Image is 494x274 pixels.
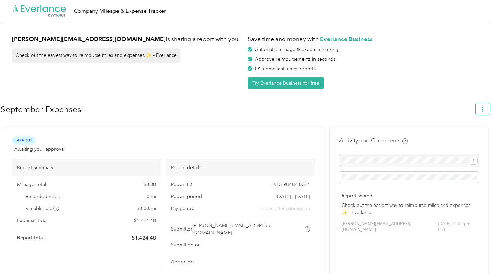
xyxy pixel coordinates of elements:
[171,193,202,200] span: Report period
[271,181,310,188] span: 15DE9B4B4-0024
[342,221,438,233] span: [PERSON_NAME][EMAIL_ADDRESS][DOMAIN_NAME]
[255,66,316,72] span: IRS compliant, excel reports
[12,136,36,144] span: Shared
[147,193,156,200] span: 0 mi
[171,181,192,188] span: Report ID
[26,193,60,200] span: Recorded miles
[12,35,166,42] strong: [PERSON_NAME][EMAIL_ADDRESS][DOMAIN_NAME]
[14,146,65,153] span: Awaiting your approval
[255,47,338,52] span: Automatic mileage & expense tracking
[260,205,310,212] span: shown after submission
[342,192,476,199] p: Report shared
[192,222,303,236] span: [PERSON_NAME][EMAIL_ADDRESS][DOMAIN_NAME]
[320,35,373,42] strong: Everlance Business
[137,205,156,212] span: $ 0.00 / mi
[17,234,45,241] span: Report total
[171,205,195,212] span: Pay period
[171,241,201,248] span: Submitted on
[12,35,243,43] h1: is sharing a report with you.
[1,101,471,117] h1: September Expenses
[12,159,161,176] div: Report Summary
[17,217,47,224] span: Expense Total
[132,234,156,242] span: $ 1,424.48
[171,225,192,233] span: Submitter
[255,56,335,62] span: Approve reimbursements in seconds
[166,159,314,176] div: Report details
[309,241,310,248] span: -
[17,181,46,188] span: Mileage Total
[248,35,479,43] h1: Save time and money with
[342,202,476,216] p: Check out the easiest way to reimburse miles and expenses ✨ - Everlance
[12,48,180,63] div: Check out the easiest way to reimburse miles and expenses ✨ - Everlance
[26,205,59,212] span: Variable rate
[144,181,156,188] span: $ 0.00
[248,77,324,89] button: Try Everlance Business for free
[438,221,476,233] span: [DATE] 12:52 pm PDT
[134,217,156,224] span: $ 1,424.48
[171,258,194,265] span: Approvers
[276,193,310,200] span: [DATE] - [DATE]
[339,136,408,145] h4: Activity and Comments
[74,7,166,15] div: Company Mileage & Expense Tracker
